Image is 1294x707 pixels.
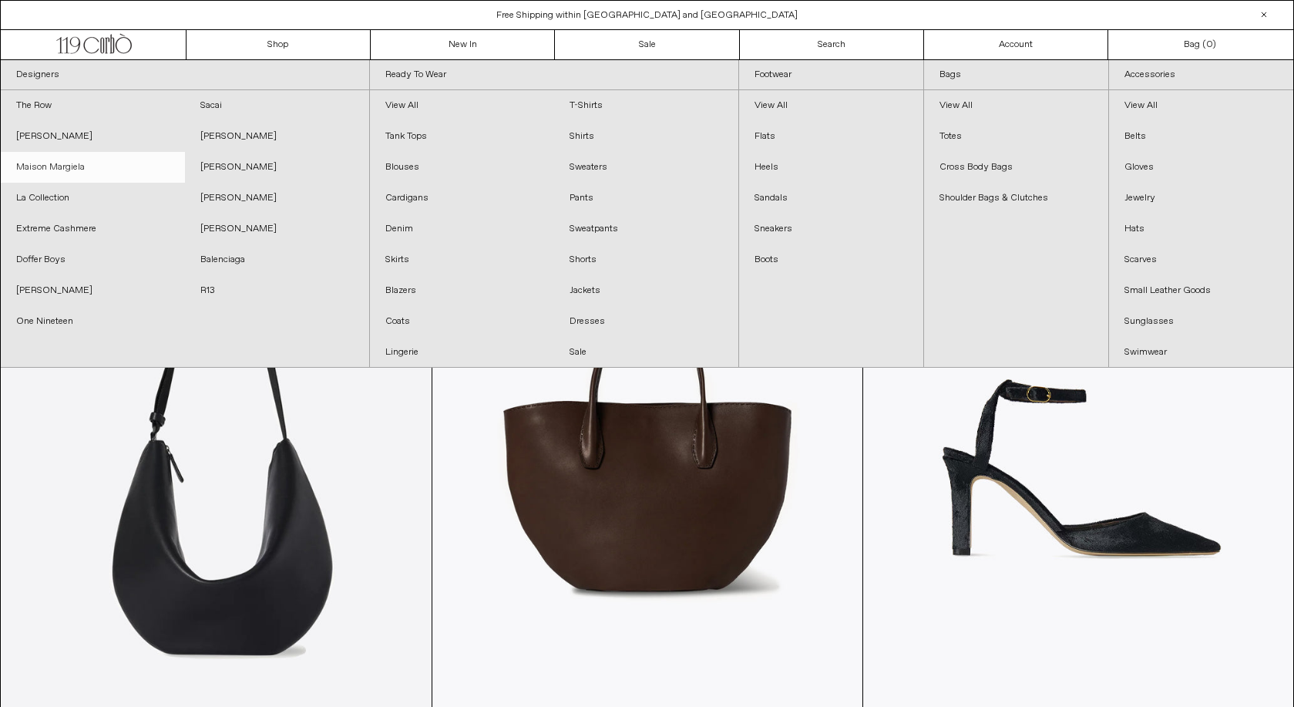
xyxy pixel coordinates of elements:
a: Balenciaga [185,244,369,275]
a: Extreme Cashmere [1,214,185,244]
a: T-Shirts [554,90,738,121]
a: Sweaters [554,152,738,183]
a: Search [740,30,924,59]
a: Swimwear [1109,337,1293,368]
a: Gloves [1109,152,1293,183]
a: Skirts [370,244,554,275]
a: View All [370,90,554,121]
a: Shop [187,30,371,59]
a: Lingerie [370,337,554,368]
a: View All [924,90,1108,121]
a: Dresses [554,306,738,337]
span: 0 [1206,39,1212,51]
a: Account [924,30,1108,59]
a: Free Shipping within [GEOGRAPHIC_DATA] and [GEOGRAPHIC_DATA] [496,9,798,22]
a: Doffer Boys [1,244,185,275]
a: Sandals [739,183,923,214]
a: Footwear [739,60,923,90]
a: View All [1109,90,1293,121]
a: Bag () [1108,30,1292,59]
a: Flats [739,121,923,152]
a: Jackets [554,275,738,306]
a: Maison Margiela [1,152,185,183]
a: Cross Body Bags [924,152,1108,183]
a: Bags [924,60,1108,90]
a: One Nineteen [1,306,185,337]
a: Tank Tops [370,121,554,152]
a: Belts [1109,121,1293,152]
a: Heels [739,152,923,183]
a: Hats [1109,214,1293,244]
a: Sunglasses [1109,306,1293,337]
a: Sweatpants [554,214,738,244]
a: [PERSON_NAME] [1,275,185,306]
a: View All [739,90,923,121]
a: New In [371,30,555,59]
a: Denim [370,214,554,244]
a: Totes [924,121,1108,152]
a: Coats [370,306,554,337]
a: Sacai [185,90,369,121]
a: Jewelry [1109,183,1293,214]
a: Blazers [370,275,554,306]
a: Pants [554,183,738,214]
a: Shoulder Bags & Clutches [924,183,1108,214]
a: Cardigans [370,183,554,214]
a: Accessories [1109,60,1293,90]
a: [PERSON_NAME] [185,152,369,183]
a: [PERSON_NAME] [1,121,185,152]
a: The Row [1,90,185,121]
a: Scarves [1109,244,1293,275]
span: ) [1206,38,1216,52]
a: La Collection [1,183,185,214]
a: Ready To Wear [370,60,738,90]
a: Blouses [370,152,554,183]
a: Small Leather Goods [1109,275,1293,306]
a: Sale [554,337,738,368]
a: Designers [1,60,369,90]
a: Shorts [554,244,738,275]
a: Boots [739,244,923,275]
a: Sale [555,30,739,59]
a: [PERSON_NAME] [185,183,369,214]
a: Sneakers [739,214,923,244]
a: Shirts [554,121,738,152]
a: [PERSON_NAME] [185,214,369,244]
a: [PERSON_NAME] [185,121,369,152]
a: R13 [185,275,369,306]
